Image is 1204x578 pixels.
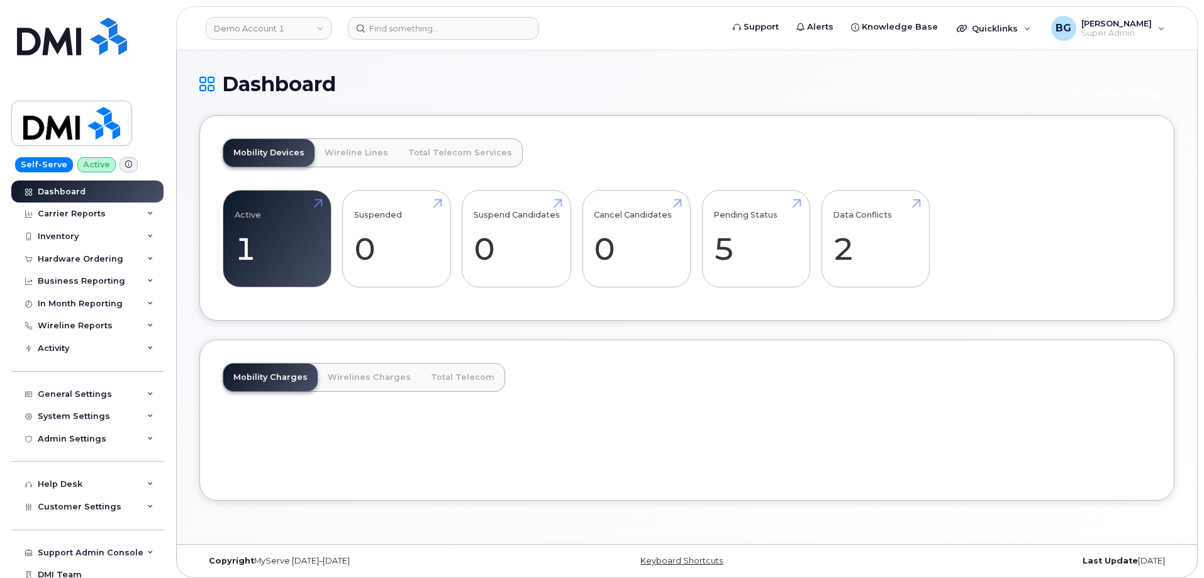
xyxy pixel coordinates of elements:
a: Total Telecom [421,364,504,391]
button: Customer Card [1061,83,1174,105]
a: Wireline Lines [315,139,398,167]
a: Suspended 0 [354,197,439,281]
a: Cancel Candidates 0 [594,197,679,281]
strong: Copyright [209,556,254,565]
div: [DATE] [849,556,1174,566]
a: Suspend Candidates 0 [474,197,560,281]
a: Total Telecom Services [398,139,522,167]
a: Pending Status 5 [713,197,798,281]
a: Active 1 [235,197,320,281]
a: Data Conflicts 2 [833,197,918,281]
a: Wirelines Charges [318,364,421,391]
div: MyServe [DATE]–[DATE] [199,556,525,566]
a: Mobility Charges [223,364,318,391]
strong: Last Update [1083,556,1138,565]
a: Keyboard Shortcuts [640,556,723,565]
a: Mobility Devices [223,139,315,167]
h1: Dashboard [199,73,1055,95]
